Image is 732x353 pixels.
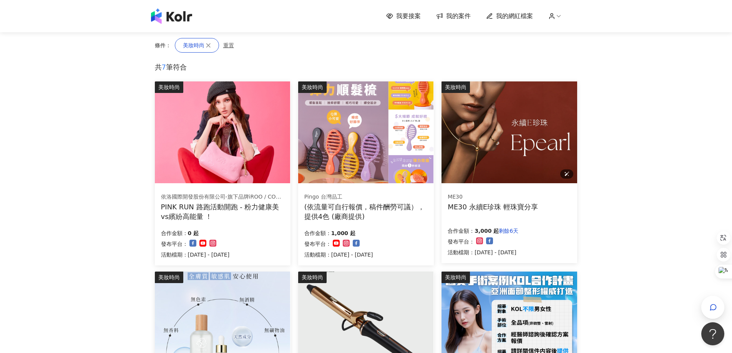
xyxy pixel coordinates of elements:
div: 美妝時尚 [442,272,470,283]
p: 3,000 起 [475,226,499,235]
button: 美妝時尚 [175,38,219,53]
a: 我的案件 [436,12,471,20]
img: ME30 永續E珍珠 系列輕珠寶 [442,81,577,183]
p: 活動檔期：[DATE] - [DATE] [304,250,373,259]
p: 活動檔期：[DATE] - [DATE] [448,248,518,257]
span: 美妝時尚 [183,42,204,48]
p: 活動檔期：[DATE] - [DATE] [161,250,230,259]
span: 重置 [223,42,234,48]
p: 合作金額： [448,226,475,235]
span: 我的案件 [446,12,471,20]
img: 粉力健康美vs繽紛高能量系列服飾+養膚配件 [155,81,290,183]
span: 7 [162,63,166,71]
div: 美妝時尚 [155,272,183,283]
div: PINK RUN 路跑活動開跑 - 粉力健康美vs繽紛高能量 ！ [161,202,284,221]
div: Pingo 台灣品工 [304,193,427,201]
div: 美妝時尚 [442,81,470,93]
p: 發布平台： [448,237,475,246]
div: 美妝時尚 [155,81,183,93]
p: 1,000 起 [331,229,355,238]
div: 美妝時尚 [298,81,327,93]
button: 重置 [223,38,238,53]
div: 依洛國際開發股份有限公司-旗下品牌iROO / COZY PUNCH [161,193,284,201]
p: 合作金額： [304,229,331,238]
span: 我的網紅檔案 [496,12,533,20]
p: 條件： [155,42,171,48]
img: logo [151,8,192,24]
a: 我要接案 [386,12,421,20]
span: 我要接案 [396,12,421,20]
img: Pingo 台灣品工 TRAVEL Qmini 彈力順髮梳 [298,81,433,183]
div: 美妝時尚 [298,272,327,283]
p: 0 起 [188,229,199,238]
p: 共 筆符合 [155,62,578,72]
p: 剩餘6天 [499,226,518,235]
iframe: Help Scout Beacon - Open [701,322,724,345]
a: 我的網紅檔案 [486,12,533,20]
p: 發布平台： [304,239,331,249]
p: 合作金額： [161,229,188,238]
div: ME30 永續E珍珠 輕珠寶分享 [448,202,538,212]
p: 發布平台： [161,239,188,249]
div: (依流量可自行報價，稿件酬勞可議），提供4色 (廠商提供) [304,202,428,221]
div: ME30 [448,193,538,201]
